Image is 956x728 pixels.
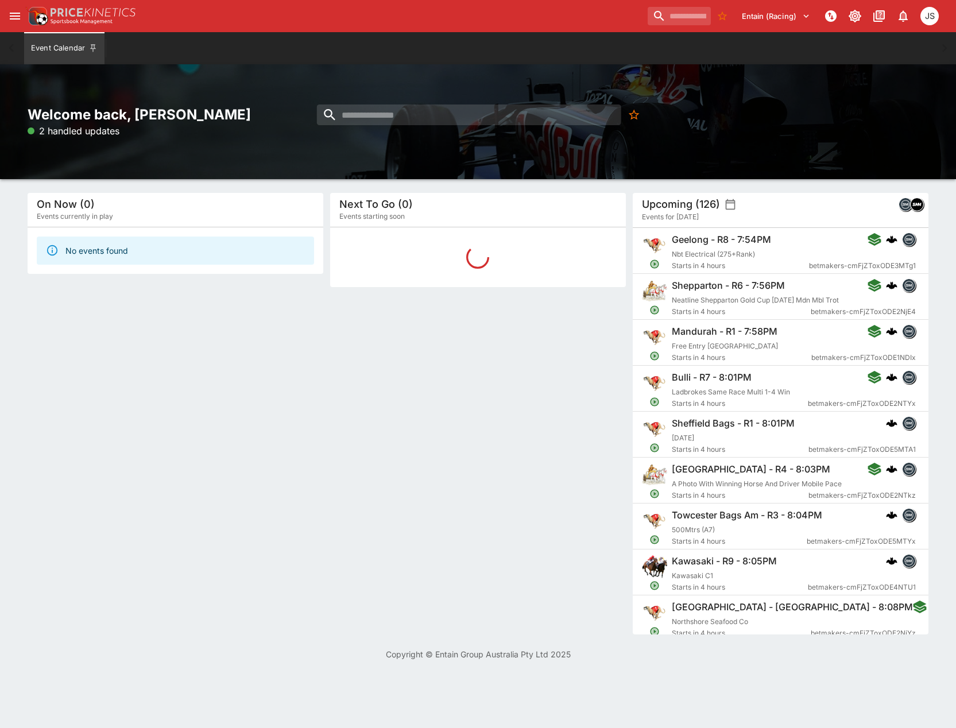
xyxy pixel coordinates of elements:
[649,259,660,269] svg: Open
[902,278,916,292] div: betmakers
[672,582,808,593] span: Starts in 4 hours
[903,279,915,292] img: betmakers.png
[735,7,817,25] button: Select Tenant
[672,417,795,429] h6: Sheffield Bags - R1 - 8:01PM
[886,234,897,245] img: logo-cerberus.svg
[902,324,916,338] div: betmakers
[51,19,113,24] img: Sportsbook Management
[811,306,916,317] span: betmakers-cmFjZToxODE2NjE4
[886,417,897,429] img: logo-cerberus.svg
[649,397,660,407] svg: Open
[642,462,667,487] img: harness_racing.png
[642,211,699,223] span: Events for [DATE]
[903,509,915,521] img: betmakers.png
[672,260,809,272] span: Starts in 4 hours
[672,444,808,455] span: Starts in 4 hours
[899,198,912,211] div: betmakers
[911,198,923,211] img: samemeetingmulti.png
[845,6,865,26] button: Toggle light/dark mode
[642,324,667,350] img: greyhound_racing.png
[672,601,913,613] h6: [GEOGRAPHIC_DATA] - [GEOGRAPHIC_DATA] - 8:08PM
[672,371,752,384] h6: Bulli - R7 - 8:01PM
[903,371,915,384] img: betmakers.png
[649,305,660,315] svg: Open
[672,296,839,304] span: Neatline Shepparton Gold Cup [DATE] Mdn Mbl Trot
[642,600,667,625] img: greyhound_racing.png
[807,536,916,547] span: betmakers-cmFjZToxODE5MTYx
[886,555,897,567] div: cerberus
[672,250,755,258] span: Nbt Electrical (275+Rank)
[902,370,916,384] div: betmakers
[808,582,916,593] span: betmakers-cmFjZToxODE4NTU1
[317,104,621,125] input: search
[672,352,811,363] span: Starts in 4 hours
[902,508,916,522] div: betmakers
[28,106,323,123] h2: Welcome back, [PERSON_NAME]
[642,233,667,258] img: greyhound_racing.png
[903,417,915,429] img: betmakers.png
[649,580,660,591] svg: Open
[902,233,916,246] div: betmakers
[339,198,413,211] h5: Next To Go (0)
[903,325,915,338] img: betmakers.png
[886,280,897,291] img: logo-cerberus.svg
[642,278,667,304] img: harness_racing.png
[649,535,660,545] svg: Open
[672,234,771,246] h6: Geelong - R8 - 7:54PM
[642,416,667,442] img: greyhound_racing.png
[649,626,660,637] svg: Open
[886,555,897,567] img: logo-cerberus.svg
[902,554,916,568] div: betmakers
[24,32,104,64] button: Event Calendar
[903,555,915,567] img: betmakers.png
[649,351,660,361] svg: Open
[37,198,95,211] h5: On Now (0)
[672,306,811,317] span: Starts in 4 hours
[672,571,713,580] span: Kawasaki C1
[672,326,777,338] h6: Mandurah - R1 - 7:58PM
[886,509,897,521] div: cerberus
[809,260,916,272] span: betmakers-cmFjZToxODE3MTg1
[672,479,842,488] span: A Photo With Winning Horse And Driver Mobile Pace
[903,463,915,475] img: betmakers.png
[808,398,916,409] span: betmakers-cmFjZToxODE2NTYx
[642,370,667,396] img: greyhound_racing.png
[672,617,748,626] span: Northshore Seafood Co
[893,6,914,26] button: Notifications
[37,211,113,222] span: Events currently in play
[886,371,897,383] div: cerberus
[642,508,667,533] img: greyhound_racing.png
[648,7,711,25] input: search
[886,326,897,337] img: logo-cerberus.svg
[725,199,736,210] button: settings
[649,489,660,499] svg: Open
[672,509,822,521] h6: Towcester Bags Am - R3 - 8:04PM
[672,525,715,534] span: 500Mtrs (A7)
[886,326,897,337] div: cerberus
[672,280,785,292] h6: Shepparton - R6 - 7:56PM
[672,490,808,501] span: Starts in 4 hours
[672,536,807,547] span: Starts in 4 hours
[902,416,916,430] div: betmakers
[25,5,48,28] img: PriceKinetics Logo
[886,280,897,291] div: cerberus
[624,104,644,125] button: No Bookmarks
[339,211,405,222] span: Events starting soon
[5,6,25,26] button: open drawer
[642,198,720,211] h5: Upcoming (126)
[886,509,897,521] img: logo-cerberus.svg
[910,198,924,211] div: samemeetingmulti
[672,433,694,442] span: [DATE]
[28,124,119,138] p: 2 handled updates
[672,342,778,350] span: Free Entry [GEOGRAPHIC_DATA]
[886,463,897,475] div: cerberus
[902,462,916,476] div: betmakers
[811,352,916,363] span: betmakers-cmFjZToxODE1NDIx
[65,240,128,261] div: No events found
[903,233,915,246] img: betmakers.png
[672,628,811,639] span: Starts in 4 hours
[672,555,777,567] h6: Kawasaki - R9 - 8:05PM
[886,234,897,245] div: cerberus
[811,628,916,639] span: betmakers-cmFjZToxODE2NjYz
[869,6,889,26] button: Documentation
